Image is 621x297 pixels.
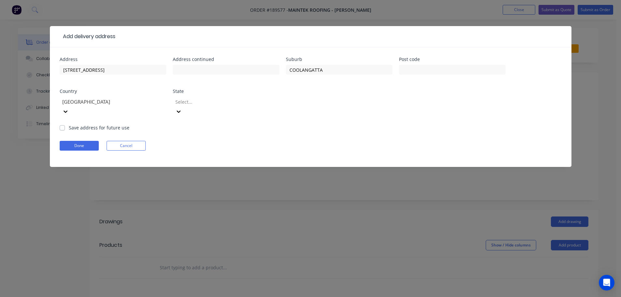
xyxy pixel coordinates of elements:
div: State [173,89,279,94]
div: Address [60,57,166,62]
div: Address continued [173,57,279,62]
label: Save address for future use [69,124,129,131]
div: Add delivery address [60,33,115,40]
div: Post code [399,57,506,62]
button: Done [60,141,99,151]
button: Cancel [107,141,146,151]
div: Suburb [286,57,392,62]
div: Open Intercom Messenger [599,275,614,290]
div: Country [60,89,166,94]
